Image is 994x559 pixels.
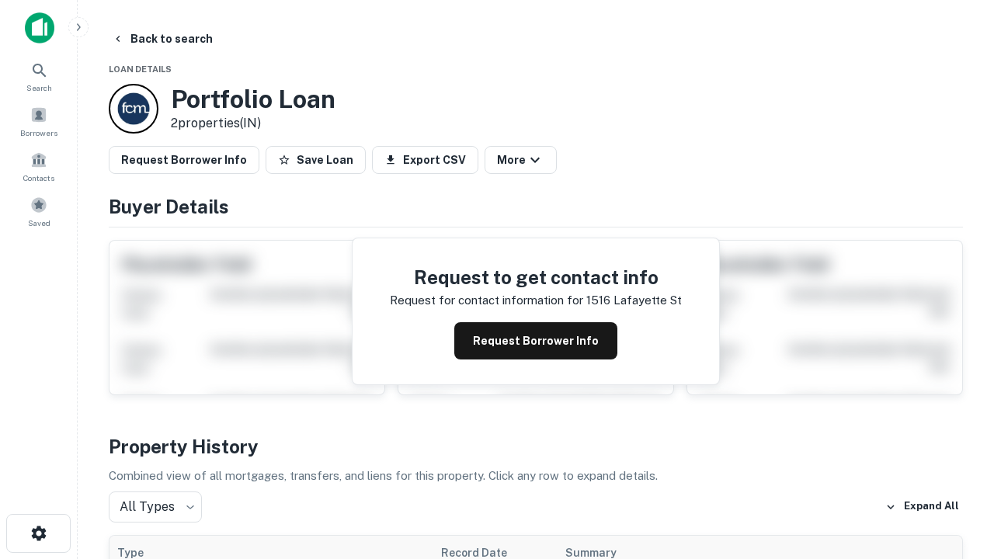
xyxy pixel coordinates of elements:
h4: Request to get contact info [390,263,682,291]
span: Borrowers [20,127,57,139]
h4: Property History [109,432,963,460]
button: Back to search [106,25,219,53]
span: Loan Details [109,64,172,74]
img: capitalize-icon.png [25,12,54,43]
button: Save Loan [266,146,366,174]
a: Search [5,55,73,97]
div: All Types [109,491,202,523]
iframe: Chat Widget [916,435,994,509]
button: Expand All [881,495,963,519]
button: Request Borrower Info [109,146,259,174]
span: Search [26,82,52,94]
a: Borrowers [5,100,73,142]
h4: Buyer Details [109,193,963,220]
a: Contacts [5,145,73,187]
p: Combined view of all mortgages, transfers, and liens for this property. Click any row to expand d... [109,467,963,485]
button: Export CSV [372,146,478,174]
button: More [485,146,557,174]
p: 2 properties (IN) [171,114,335,133]
a: Saved [5,190,73,232]
p: 1516 lafayette st [586,291,682,310]
p: Request for contact information for [390,291,583,310]
span: Saved [28,217,50,229]
button: Request Borrower Info [454,322,617,359]
h3: Portfolio Loan [171,85,335,114]
span: Contacts [23,172,54,184]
